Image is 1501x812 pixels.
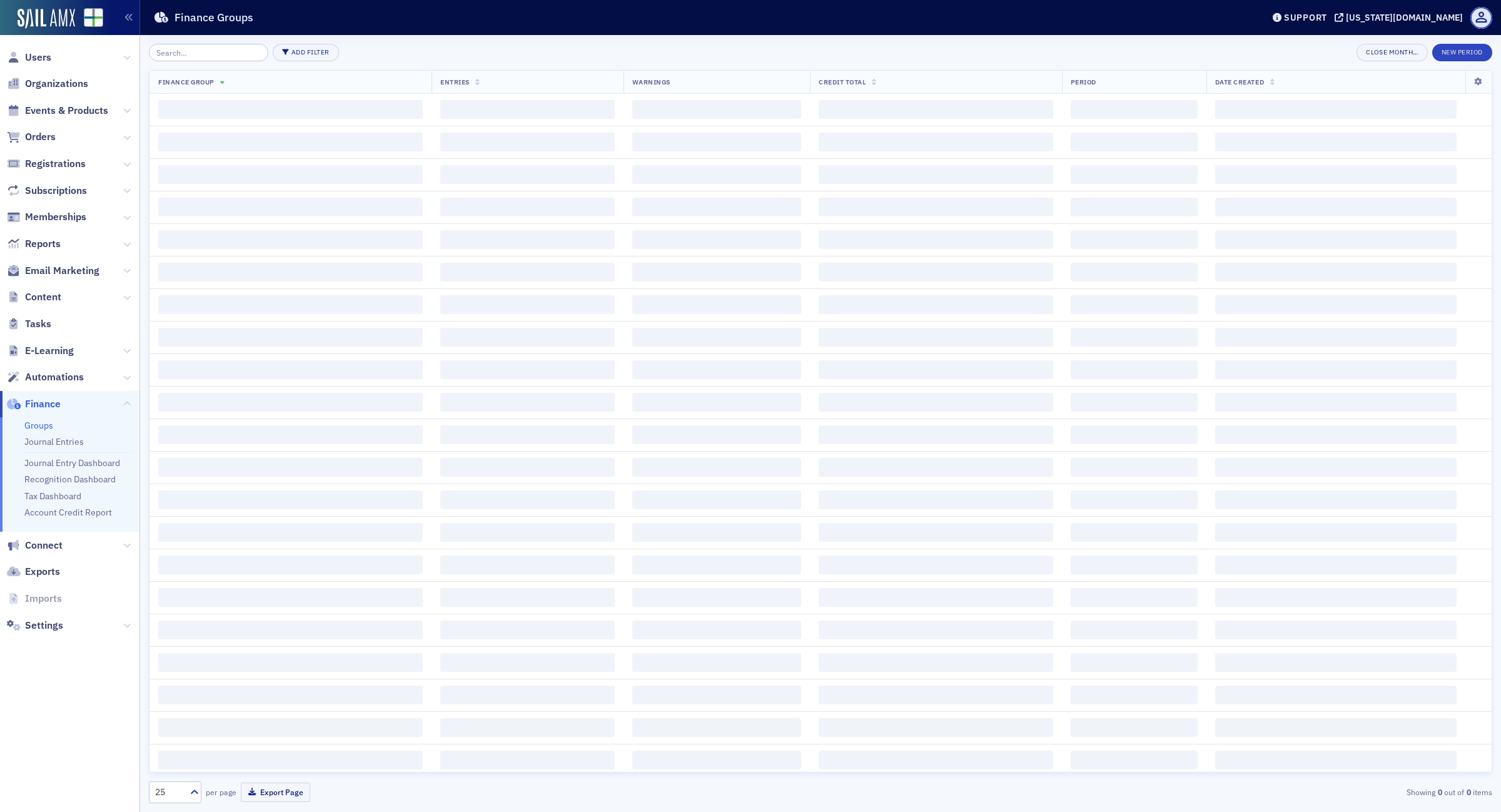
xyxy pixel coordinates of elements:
[7,344,74,358] a: E-Learning
[158,588,423,607] span: ‌
[25,130,56,144] span: Orders
[158,686,423,704] span: ‌
[1215,230,1457,249] span: ‌
[819,653,1053,672] span: ‌
[1357,44,1427,61] button: Close Month…
[158,751,423,769] span: ‌
[7,157,86,171] a: Registrations
[1284,12,1327,23] div: Support
[18,9,75,29] a: SailAMX
[819,556,1053,574] span: ‌
[158,78,215,86] span: Finance Group
[25,157,86,171] span: Registrations
[24,474,116,485] a: Recognition Dashboard
[819,263,1053,282] span: ‌
[1071,556,1198,574] span: ‌
[440,425,615,444] span: ‌
[440,328,615,347] span: ‌
[819,621,1053,639] span: ‌
[632,556,801,574] span: ‌
[632,588,801,607] span: ‌
[25,592,62,606] span: Imports
[819,230,1053,249] span: ‌
[819,165,1053,184] span: ‌
[1071,686,1198,704] span: ‌
[1215,295,1457,314] span: ‌
[149,44,268,61] input: Search…
[1215,653,1457,672] span: ‌
[1464,786,1473,798] strong: 0
[158,100,423,119] span: ‌
[158,393,423,412] span: ‌
[25,290,61,304] span: Content
[819,328,1053,347] span: ‌
[1071,458,1198,477] span: ‌
[158,263,423,282] span: ‌
[1215,165,1457,184] span: ‌
[1071,523,1198,542] span: ‌
[632,653,801,672] span: ‌
[440,751,615,769] span: ‌
[158,328,423,347] span: ‌
[819,393,1053,412] span: ‌
[25,539,63,552] span: Connect
[155,786,183,799] div: 25
[1215,621,1457,639] span: ‌
[158,230,423,249] span: ‌
[25,77,88,91] span: Organizations
[7,397,61,411] a: Finance
[819,295,1053,314] span: ‌
[158,198,423,216] span: ‌
[1215,393,1457,412] span: ‌
[632,490,801,509] span: ‌
[1215,588,1457,607] span: ‌
[7,592,62,606] a: Imports
[174,10,253,25] h1: Finance Groups
[7,539,63,552] a: Connect
[158,718,423,737] span: ‌
[632,198,801,216] span: ‌
[7,210,86,224] a: Memberships
[1432,44,1492,61] button: New Period
[25,397,61,411] span: Finance
[24,436,84,447] a: Journal Entries
[7,77,88,91] a: Organizations
[819,686,1053,704] span: ‌
[440,686,615,704] span: ‌
[1215,328,1457,347] span: ‌
[819,360,1053,379] span: ‌
[440,198,615,216] span: ‌
[819,490,1053,509] span: ‌
[1071,490,1198,509] span: ‌
[158,133,423,151] span: ‌
[25,264,99,278] span: Email Marketing
[1215,78,1264,86] span: Date Created
[25,317,51,331] span: Tasks
[1215,490,1457,509] span: ‌
[632,78,670,86] span: Warnings
[440,100,615,119] span: ‌
[632,393,801,412] span: ‌
[1071,393,1198,412] span: ‌
[1071,621,1198,639] span: ‌
[1215,718,1457,737] span: ‌
[158,295,423,314] span: ‌
[158,653,423,672] span: ‌
[158,621,423,639] span: ‌
[440,230,615,249] span: ‌
[1071,78,1096,86] span: Period
[1215,100,1457,119] span: ‌
[819,718,1053,737] span: ‌
[440,718,615,737] span: ‌
[1071,295,1198,314] span: ‌
[440,393,615,412] span: ‌
[1215,458,1457,477] span: ‌
[819,588,1053,607] span: ‌
[1071,588,1198,607] span: ‌
[24,490,81,502] a: Tax Dashboard
[632,263,801,282] span: ‌
[1071,133,1198,151] span: ‌
[440,165,615,184] span: ‌
[25,344,74,358] span: E-Learning
[440,556,615,574] span: ‌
